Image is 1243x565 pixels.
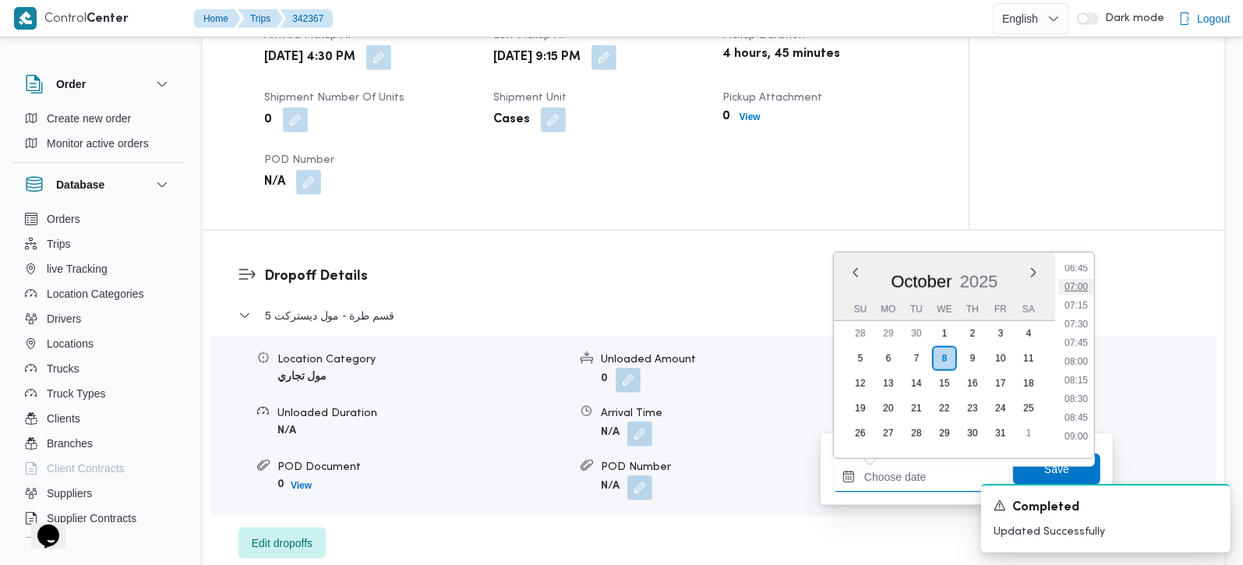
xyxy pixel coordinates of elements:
div: POD Number [601,459,892,475]
div: day-28 [904,422,929,447]
div: Location Category [277,351,568,368]
div: Sa [1016,299,1041,321]
li: 08:00 [1058,354,1094,369]
div: Button. Open the year selector. 2025 is currently selected. [959,271,999,292]
div: day-25 [1016,397,1041,422]
button: live Tracking [19,256,178,281]
span: live Tracking [47,260,108,278]
div: قسم طرة - مول ديستركت 5 [210,336,1217,516]
button: Create new order [19,106,178,131]
div: day-27 [876,422,901,447]
div: Th [960,299,985,321]
button: Devices [19,531,178,556]
button: Locations [19,331,178,356]
li: 06:45 [1058,260,1094,276]
span: Dark mode [1099,12,1164,25]
b: N/A [264,173,285,192]
div: Database [12,207,184,544]
li: 08:30 [1058,391,1094,407]
button: View [284,476,318,495]
b: N/A [601,482,620,492]
div: day-24 [988,397,1013,422]
div: Su [848,299,873,321]
span: Branches [47,434,93,453]
div: Mo [876,299,901,321]
h3: Order [56,75,86,94]
b: Cases [493,111,530,129]
b: 4 hours, 45 minutes [722,45,840,64]
span: Completed [1012,499,1079,517]
button: Client Contracts [19,456,178,481]
li: 09:00 [1058,429,1094,444]
b: N/A [277,426,296,436]
div: Unloaded Amount [601,351,892,368]
div: day-26 [848,422,873,447]
iframe: chat widget [16,503,65,549]
span: Clients [47,409,80,428]
div: day-10 [988,347,1013,372]
b: N/A [601,428,620,438]
h3: Dropoff Details [264,266,1189,287]
span: Supplier Contracts [47,509,136,528]
span: Pickup Attachment [722,93,822,103]
div: day-29 [876,322,901,347]
b: 0 [264,111,272,129]
span: Monitor active orders [47,134,149,153]
span: Shipment Number of Units [264,93,404,103]
button: Location Categories [19,281,178,306]
span: Trucks [47,359,79,378]
div: day-19 [848,397,873,422]
span: Location Categories [47,284,144,303]
div: day-5 [848,347,873,372]
div: day-15 [932,372,957,397]
span: October [891,272,952,291]
b: 0 [601,374,608,384]
span: Create new order [47,109,131,128]
div: day-30 [960,422,985,447]
span: POD Number [264,155,334,165]
div: day-6 [876,347,901,372]
button: Trips [238,9,283,28]
b: 0 [277,479,284,489]
button: Trucks [19,356,178,381]
b: Center [87,13,129,25]
li: 07:15 [1058,298,1094,313]
div: day-13 [876,372,901,397]
div: day-11 [1016,347,1041,372]
button: Orders [19,207,178,231]
button: Truck Types [19,381,178,406]
button: Previous Month [849,267,862,279]
div: Fr [988,299,1013,321]
div: day-3 [988,322,1013,347]
div: POD Document [277,459,568,475]
button: Order [25,75,171,94]
div: day-14 [904,372,929,397]
b: View [740,111,761,122]
div: day-9 [960,347,985,372]
p: Updated Successfully [994,524,1218,540]
button: Logout [1172,3,1237,34]
button: View [733,108,767,126]
div: Arrival Time [601,405,892,422]
div: We [932,299,957,321]
img: X8yXhbKr1z7QwAAAABJRU5ErkJggg== [14,7,37,30]
button: قسم طرة - مول ديستركت 5 [238,306,1189,325]
button: Suppliers [19,481,178,506]
div: Order [12,106,184,162]
span: Truck Types [47,384,105,403]
span: Devices [47,534,86,553]
span: Suppliers [47,484,92,503]
div: Notification [994,498,1218,517]
b: [DATE] 4:30 PM [264,48,355,67]
li: 08:15 [1058,373,1094,388]
div: day-7 [904,347,929,372]
span: Save [1044,460,1069,478]
div: day-18 [1016,372,1041,397]
div: Button. Open the month selector. October is currently selected. [890,271,952,292]
button: Supplier Contracts [19,506,178,531]
button: Edit dropoffs [238,528,326,559]
span: Edit dropoffs [252,534,313,553]
span: Locations [47,334,94,353]
div: day-22 [932,397,957,422]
